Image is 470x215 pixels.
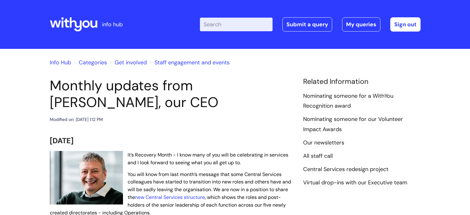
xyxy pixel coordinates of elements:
a: Nominating someone for our Volunteer Impact Awards [303,115,403,133]
a: Central Services redesign project [303,166,388,174]
a: Info Hub [50,59,71,66]
p: info hub [102,19,123,29]
a: My queries [342,17,380,32]
div: | - [200,17,421,32]
a: Our newsletters [303,139,344,147]
h1: Monthly updates from [PERSON_NAME], our CEO [50,77,294,111]
a: Categories [79,59,107,66]
li: Solution home [73,58,107,67]
a: Submit a query [282,17,332,32]
a: Get involved [115,59,147,66]
li: Staff engagement and events [148,58,230,67]
a: Nominating someone for a WithYou Recognition award [303,92,393,110]
img: WithYou Chief Executive Simon Phillips pictured looking at the camera and smiling [50,151,123,205]
span: It’s Recovery Month - I know many of you will be celebrating in services and I look forward to se... [128,152,288,166]
a: Sign out [390,17,421,32]
input: Search [200,18,273,31]
li: Get involved [108,58,147,67]
a: Staff engagement and events [155,59,230,66]
h4: Related Information [303,77,421,86]
a: new Central Services structure [135,194,205,200]
div: Modified on: [DATE] 1:12 PM [50,116,103,123]
a: All staff call [303,152,333,160]
a: Virtual drop-ins with our Executive team [303,179,407,187]
span: [DATE] [50,136,74,145]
